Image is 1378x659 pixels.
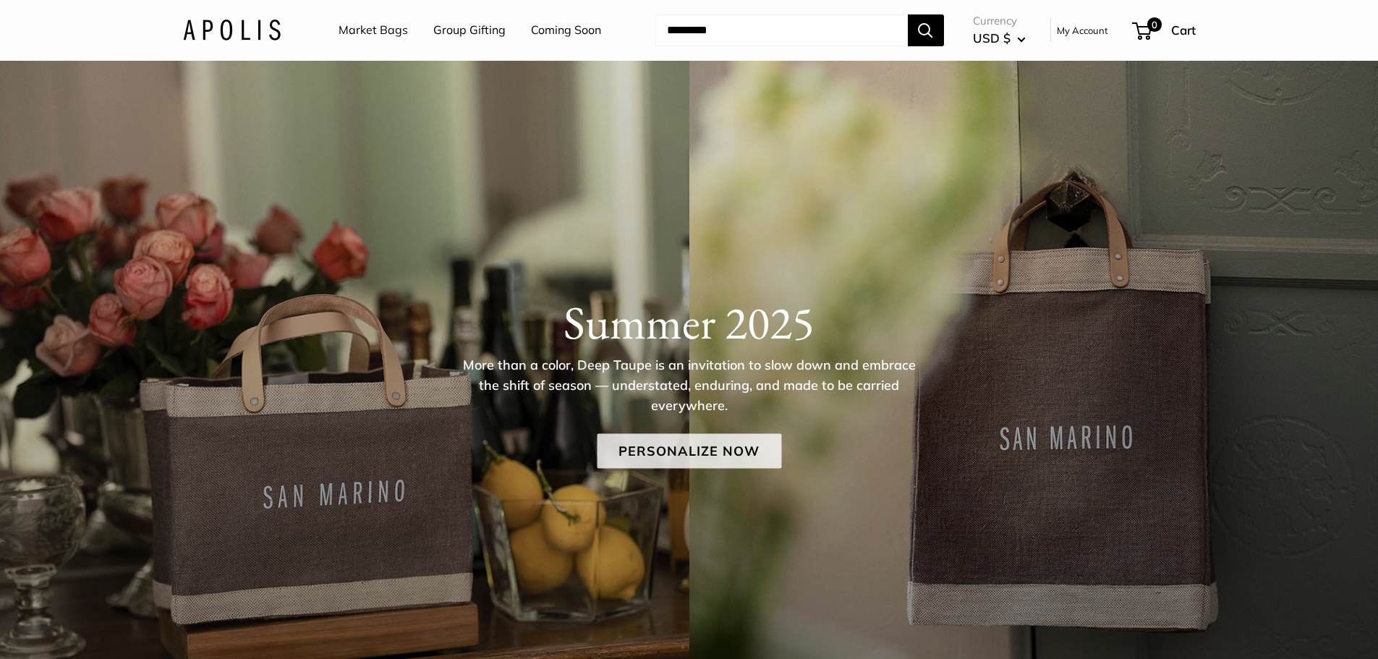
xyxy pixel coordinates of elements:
input: Search... [655,14,908,46]
button: Search [908,14,944,46]
p: More than a color, Deep Taupe is an invitation to slow down and embrace the shift of season — und... [454,354,924,415]
a: Group Gifting [433,20,506,41]
a: My Account [1057,22,1108,39]
span: Currency [973,11,1026,31]
a: 0 Cart [1134,19,1196,42]
a: Coming Soon [531,20,601,41]
h1: Summer 2025 [183,294,1196,349]
span: Cart [1171,22,1196,38]
span: USD $ [973,30,1011,46]
a: Personalize Now [597,433,781,468]
button: USD $ [973,27,1026,50]
span: 0 [1147,17,1161,32]
a: Market Bags [339,20,408,41]
img: Apolis [183,20,281,41]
